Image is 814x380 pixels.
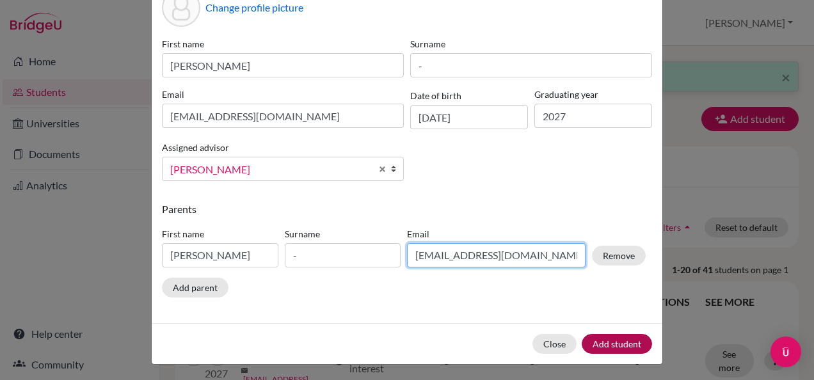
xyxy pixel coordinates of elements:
[170,161,371,178] span: [PERSON_NAME]
[534,88,652,101] label: Graduating year
[410,37,652,51] label: Surname
[162,88,404,101] label: Email
[162,141,229,154] label: Assigned advisor
[162,227,278,241] label: First name
[582,334,652,354] button: Add student
[162,37,404,51] label: First name
[410,89,461,102] label: Date of birth
[532,334,577,354] button: Close
[770,336,801,367] div: Open Intercom Messenger
[592,246,646,265] button: Remove
[285,227,401,241] label: Surname
[407,227,586,241] label: Email
[162,202,652,217] p: Parents
[410,105,528,129] input: dd/mm/yyyy
[162,278,228,297] button: Add parent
